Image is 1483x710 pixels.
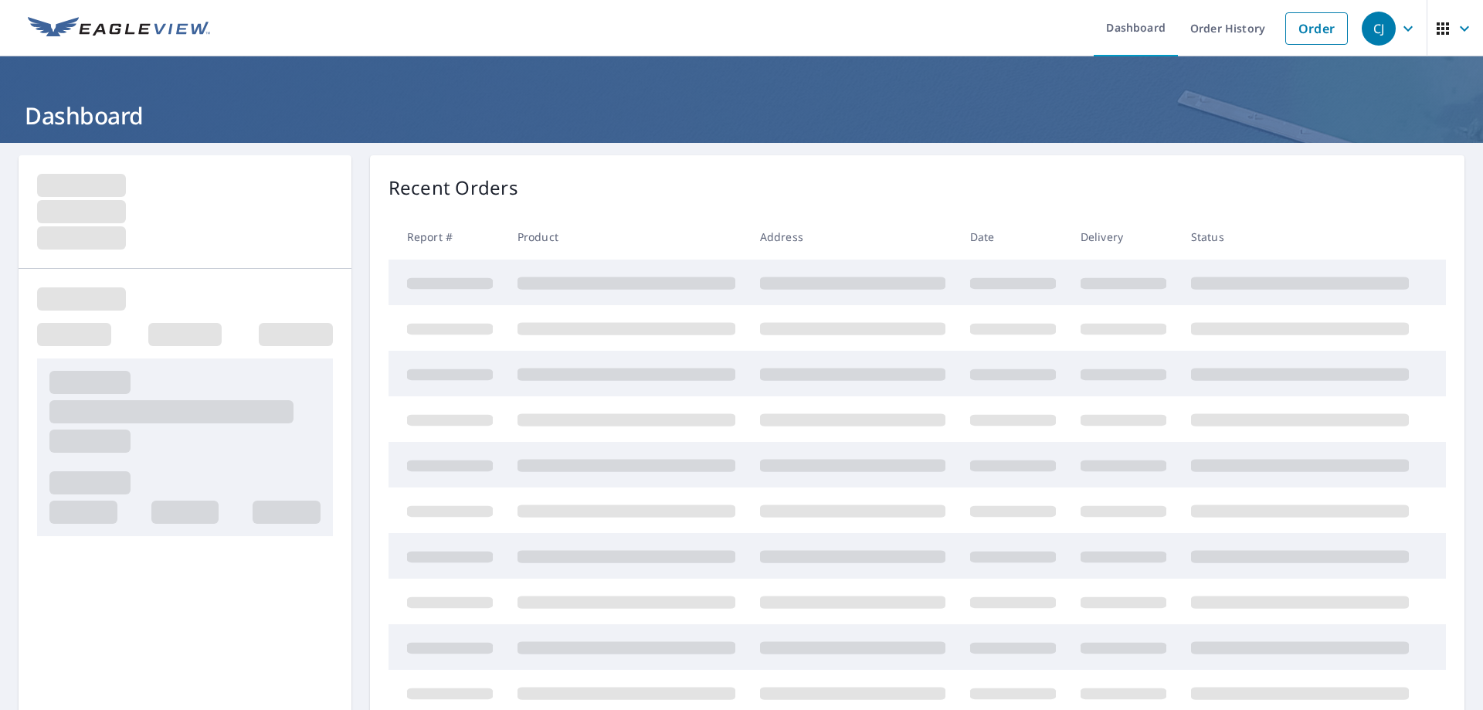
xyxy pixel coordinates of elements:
th: Product [505,214,748,260]
th: Delivery [1068,214,1179,260]
h1: Dashboard [19,100,1464,131]
th: Report # [389,214,505,260]
a: Order [1285,12,1348,45]
div: CJ [1362,12,1396,46]
img: EV Logo [28,17,210,40]
th: Status [1179,214,1421,260]
th: Address [748,214,958,260]
p: Recent Orders [389,174,518,202]
th: Date [958,214,1068,260]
